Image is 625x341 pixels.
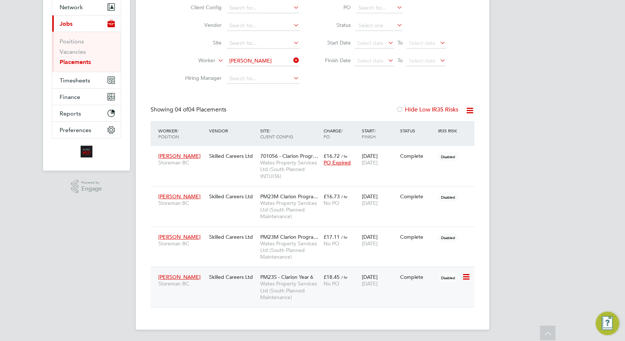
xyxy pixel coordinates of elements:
[260,159,320,180] span: Wates Property Services Ltd (South Planned INTUITA)
[60,58,91,65] a: Placements
[260,274,313,280] span: PM23S - Clarion Year 6
[52,72,121,88] button: Timesheets
[81,146,92,157] img: alliancemsp-logo-retina.png
[158,159,205,166] span: Storeman BC
[156,230,474,236] a: [PERSON_NAME]Storeman BCSkilled Careers LtdPM23M Clarion Progra…Wates Property Services Ltd (Sout...
[438,192,458,202] span: Disabled
[318,57,351,64] label: Finish Date
[207,270,258,284] div: Skilled Careers Ltd
[60,110,81,117] span: Reports
[409,57,435,64] span: Select date
[324,234,340,240] span: £17.11
[207,124,258,137] div: Vendor
[362,128,376,139] span: / Finish
[52,89,121,105] button: Finance
[438,152,458,161] span: Disabled
[260,153,318,159] span: 701056 - Clarion Progr…
[158,193,201,200] span: [PERSON_NAME]
[409,40,435,46] span: Select date
[227,74,299,84] input: Search for...
[258,124,322,143] div: Site
[60,48,86,55] a: Vacancies
[179,4,222,11] label: Client Config
[207,230,258,244] div: Skilled Careers Ltd
[322,124,360,143] div: Charge
[52,32,121,72] div: Jobs
[158,280,205,287] span: Storeman BC
[81,180,102,186] span: Powered by
[324,200,339,206] span: No PO
[52,15,121,32] button: Jobs
[324,128,343,139] span: / PO
[324,274,340,280] span: £18.45
[60,93,80,100] span: Finance
[356,3,403,13] input: Search for...
[156,149,474,155] a: [PERSON_NAME]Storeman BCSkilled Careers Ltd701056 - Clarion Progr…Wates Property Services Ltd (So...
[60,127,91,134] span: Preferences
[318,22,351,28] label: Status
[52,105,121,121] button: Reports
[227,38,299,49] input: Search for...
[360,189,398,210] div: [DATE]
[396,106,458,113] label: Hide Low IR35 Risks
[158,234,201,240] span: [PERSON_NAME]
[318,4,351,11] label: PO
[60,77,90,84] span: Timesheets
[360,230,398,251] div: [DATE]
[179,75,222,81] label: Hiring Manager
[360,124,398,143] div: Start
[436,124,462,137] div: IR35 Risk
[260,280,320,301] span: Wates Property Services Ltd (South Planned Maintenance)
[173,57,215,64] label: Worker
[179,22,222,28] label: Vendor
[324,240,339,247] span: No PO
[398,124,437,137] div: Status
[227,21,299,31] input: Search for...
[400,193,435,200] div: Complete
[360,270,398,291] div: [DATE]
[60,20,73,27] span: Jobs
[341,153,347,159] span: / hr
[395,38,405,47] span: To
[324,153,340,159] span: £16.72
[341,194,347,199] span: / hr
[362,240,378,247] span: [DATE]
[438,233,458,242] span: Disabled
[260,234,318,240] span: PM23M Clarion Progra…
[318,39,351,46] label: Start Date
[158,200,205,206] span: Storeman BC
[175,106,226,113] span: 04 Placements
[156,189,474,195] a: [PERSON_NAME]Storeman BCSkilled Careers LtdPM23M Clarion Progra…Wates Property Services Ltd (Sout...
[60,4,83,11] span: Network
[362,200,378,206] span: [DATE]
[596,312,619,335] button: Engage Resource Center
[151,106,228,114] div: Showing
[400,274,435,280] div: Complete
[324,193,340,200] span: £16.73
[362,280,378,287] span: [DATE]
[341,274,347,280] span: / hr
[360,149,398,170] div: [DATE]
[324,159,351,166] span: PO Expired
[60,38,84,45] a: Positions
[362,159,378,166] span: [DATE]
[158,240,205,247] span: Storeman BC
[227,56,299,66] input: Search for...
[71,180,102,193] a: Powered byEngage
[158,153,201,159] span: [PERSON_NAME]
[438,273,458,283] span: Disabled
[81,186,102,192] span: Engage
[400,153,435,159] div: Complete
[260,240,320,260] span: Wates Property Services Ltd (South Planned Maintenance)
[260,200,320,220] span: Wates Property Services Ltd (South Planned Maintenance)
[260,128,293,139] span: / Client Config
[158,128,179,139] span: / Position
[207,189,258,203] div: Skilled Careers Ltd
[357,57,384,64] span: Select date
[395,56,405,65] span: To
[52,122,121,138] button: Preferences
[207,149,258,163] div: Skilled Careers Ltd
[324,280,339,287] span: No PO
[179,39,222,46] label: Site
[341,234,347,240] span: / hr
